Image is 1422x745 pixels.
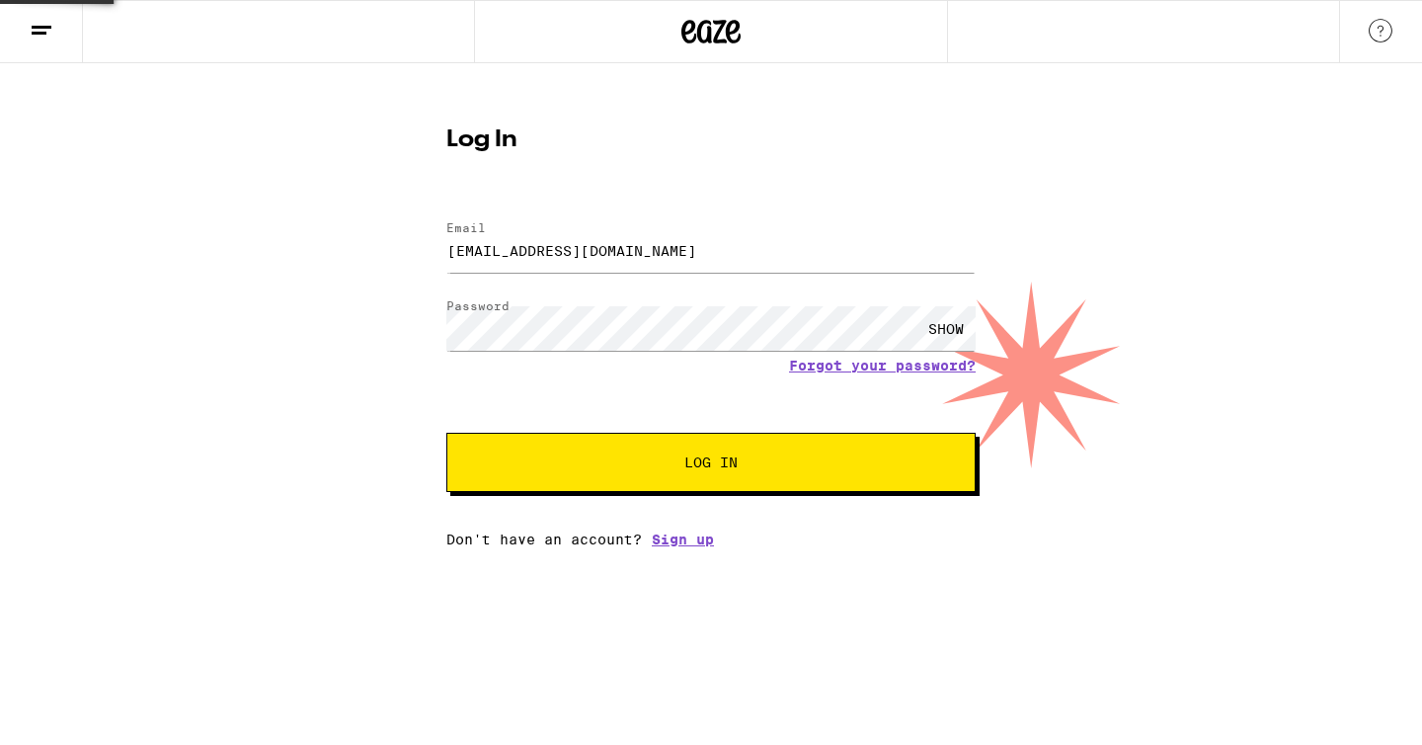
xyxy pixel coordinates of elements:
[446,532,976,547] div: Don't have an account?
[789,358,976,373] a: Forgot your password?
[446,221,486,234] label: Email
[446,433,976,492] button: Log In
[446,128,976,152] h1: Log In
[446,299,510,312] label: Password
[684,455,738,469] span: Log In
[916,306,976,351] div: SHOW
[652,532,714,547] a: Sign up
[12,14,142,30] span: Hi. Need any help?
[446,228,976,273] input: Email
